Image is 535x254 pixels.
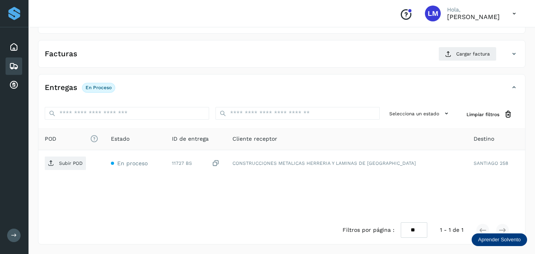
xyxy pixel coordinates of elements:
[172,135,209,143] span: ID de entrega
[117,160,148,166] span: En proceso
[386,107,454,120] button: Selecciona un estado
[38,81,525,101] div: EntregasEn proceso
[226,150,467,176] td: CONSTRUCCIONES METALICAS HERRERIA Y LAMINAS DE [GEOGRAPHIC_DATA]
[447,13,500,21] p: LUISA MARISELA AMADOR ALARCON
[38,47,525,67] div: FacturasCargar factura
[6,38,22,56] div: Inicio
[45,50,77,59] h4: Facturas
[45,157,86,170] button: Subir POD
[6,76,22,94] div: Cuentas por cobrar
[59,160,83,166] p: Subir POD
[45,135,98,143] span: POD
[45,83,77,92] h4: Entregas
[343,226,394,234] span: Filtros por página :
[232,135,277,143] span: Cliente receptor
[447,6,500,13] p: Hola,
[466,111,499,118] span: Limpiar filtros
[86,85,112,90] p: En proceso
[440,226,463,234] span: 1 - 1 de 1
[478,237,521,243] p: Aprender Solvento
[472,233,527,246] div: Aprender Solvento
[467,150,525,176] td: SANTIAGO 258
[6,57,22,75] div: Embarques
[456,50,490,57] span: Cargar factura
[474,135,494,143] span: Destino
[111,135,129,143] span: Estado
[172,159,220,168] div: 11727 BS
[460,107,519,122] button: Limpiar filtros
[438,47,497,61] button: Cargar factura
